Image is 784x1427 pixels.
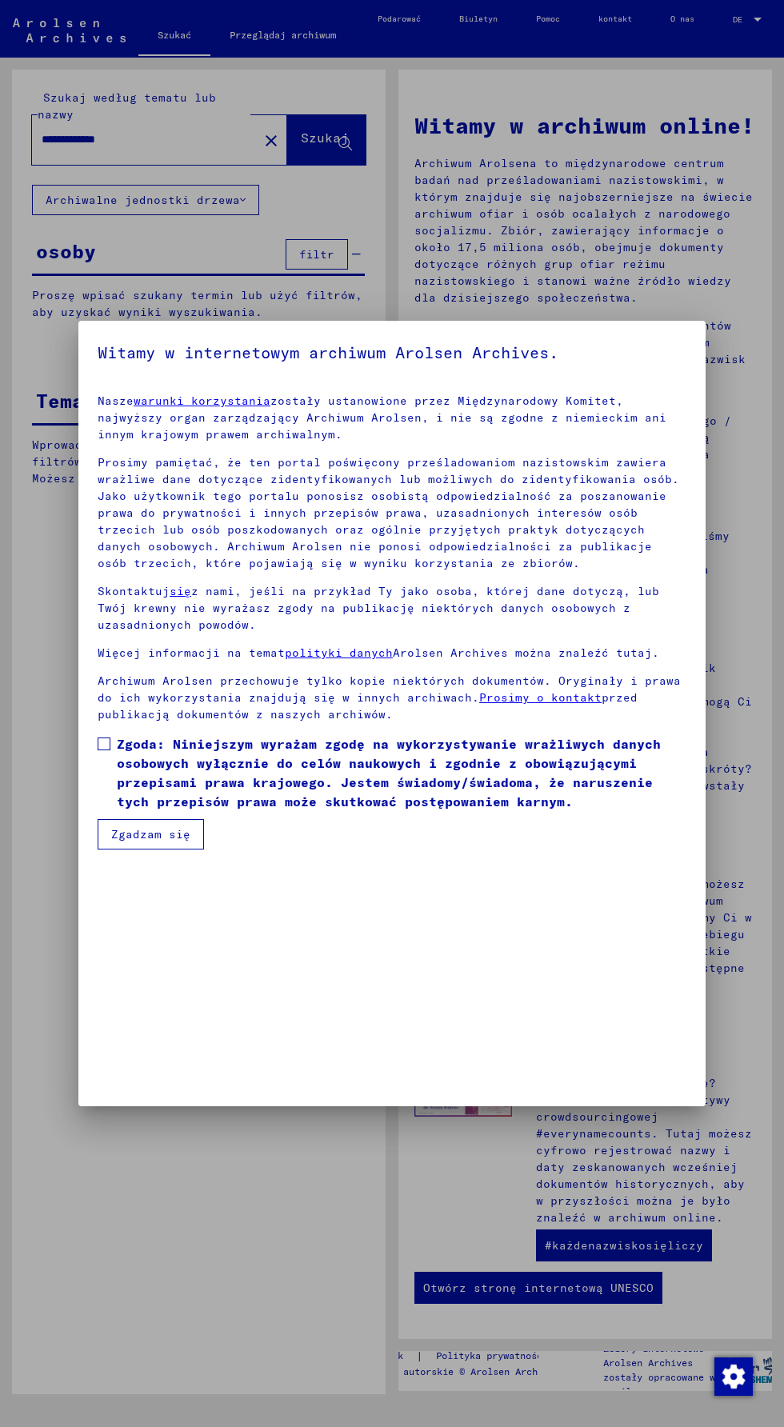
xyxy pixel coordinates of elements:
font: Więcej informacji na temat [98,646,285,660]
font: Zgadzam się [111,827,190,841]
font: Skontaktuj [98,584,170,598]
font: Nasze [98,394,134,408]
a: polityki danych [285,646,393,660]
button: Zgadzam się [98,819,204,849]
a: Prosimy o kontakt [479,690,602,705]
font: Zgoda: Niniejszym wyrażam zgodę na wykorzystywanie wrażliwych danych osobowych wyłącznie do celów... [117,736,661,809]
font: zostały ustanowione przez Międzynarodowy Komitet, najwyższy organ zarządzający Archiwum Arolsen, ... [98,394,666,442]
font: Archiwum Arolsen przechowuje tylko kopie niektórych dokumentów. Oryginały i prawa do ich wykorzys... [98,674,681,705]
font: Witamy w internetowym archiwum Arolsen Archives. [98,342,558,362]
a: się [170,584,191,598]
img: Zmiana zgody [714,1357,753,1396]
font: Arolsen Archives można znaleźć tutaj. [393,646,659,660]
a: warunki korzystania [134,394,270,408]
font: z nami, jeśli na przykład Ty jako osoba, której dane dotyczą, lub Twój krewny nie wyrażasz zgody ... [98,584,659,632]
font: Prosimy pamiętać, że ten portal poświęcony prześladowaniom nazistowskim zawiera wrażliwe dane dot... [98,455,679,570]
